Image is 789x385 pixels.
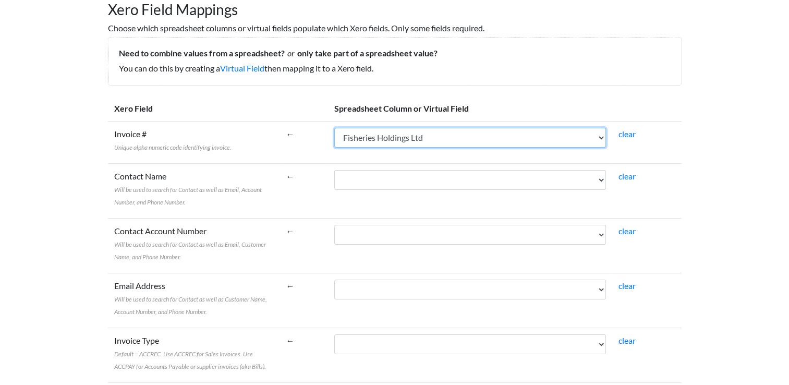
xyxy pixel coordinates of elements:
[280,121,329,163] td: ←
[737,333,776,372] iframe: Drift Widget Chat Controller
[618,281,636,291] a: clear
[114,186,262,206] span: Will be used to search for Contact as well as Email, Account Number, and Phone Number.
[280,218,329,273] td: ←
[108,23,682,33] h6: Choose which spreadsheet columns or virtual fields populate which Xero fields. Only some fields r...
[114,240,266,261] span: Will be used to search for Contact as well as Email, Customer Name, and Phone Number.
[114,170,274,208] label: Contact Name
[114,334,274,372] label: Invoice Type
[114,143,232,151] span: Unique alpha numeric code identifying invoice.
[618,335,636,345] a: clear
[618,226,636,236] a: clear
[114,225,274,262] label: Contact Account Number
[280,273,329,328] td: ←
[114,295,267,316] span: Will be used to search for Contact as well as Customer Name, Account Number, and Phone Number.
[119,62,671,75] p: You can do this by creating a then mapping it to a Xero field.
[328,96,681,122] th: Spreadsheet Column or Virtual Field
[114,280,274,317] label: Email Address
[114,128,232,153] label: Invoice #
[119,48,671,58] h5: Need to combine values from a spreadsheet? only take part of a spreadsheet value?
[618,171,636,181] a: clear
[280,163,329,218] td: ←
[108,96,280,122] th: Xero Field
[280,328,329,382] td: ←
[618,129,636,139] a: clear
[220,63,264,73] a: Virtual Field
[114,350,266,370] span: Default = ACCREC. Use ACCREC for Sales Invoices. Use ACCPAY for Accounts Payable or supplier invo...
[285,48,297,58] i: or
